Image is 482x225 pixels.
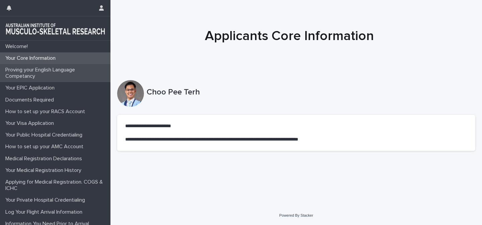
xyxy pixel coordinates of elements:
p: Log Your Flight Arrival Information [3,209,88,215]
a: Powered By Stacker [279,213,313,217]
p: Proving your English Language Competancy [3,67,110,79]
p: Your Core Information [3,55,61,61]
p: Your Medical Registration History [3,167,87,174]
p: Choo Pee Terh [147,87,473,97]
p: Your Visa Application [3,120,59,127]
p: Documents Required [3,97,59,103]
p: Medical Registration Declarations [3,156,87,162]
p: How to set up your RACS Account [3,108,90,115]
img: 1xcjEmqDTcmQhduivVBy [5,22,105,35]
p: Welcome! [3,43,33,50]
p: Your EPIC Application [3,85,60,91]
p: Your Private Hospital Credentialing [3,197,90,203]
p: Your Public Hospital Credentialing [3,132,88,138]
p: How to set up your AMC Account [3,144,89,150]
p: Applying for Medical Registration. COGS & ICHC [3,179,110,192]
h1: Applicants Core Information [125,28,453,44]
